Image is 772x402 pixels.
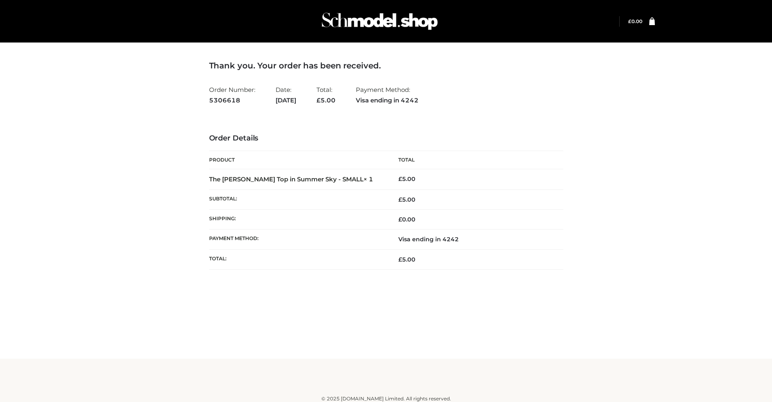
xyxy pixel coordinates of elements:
[386,230,563,249] td: Visa ending in 4242
[316,83,336,107] li: Total:
[398,175,402,183] span: £
[398,216,402,223] span: £
[398,256,402,263] span: £
[209,134,563,143] h3: Order Details
[209,61,563,70] h3: Thank you. Your order has been received.
[319,5,441,37] img: Schmodel Admin 964
[398,196,415,203] span: 5.00
[316,96,321,104] span: £
[386,151,563,169] th: Total
[398,175,415,183] bdi: 5.00
[209,210,386,230] th: Shipping:
[628,18,642,24] a: £0.00
[316,96,336,104] span: 5.00
[276,95,296,106] strong: [DATE]
[398,256,415,263] span: 5.00
[398,196,402,203] span: £
[209,95,255,106] strong: 5306618
[209,189,386,209] th: Subtotal:
[209,175,373,183] strong: The [PERSON_NAME] Top in Summer Sky - SMALL
[364,175,373,183] strong: × 1
[628,18,642,24] bdi: 0.00
[356,95,419,106] strong: Visa ending in 4242
[209,83,255,107] li: Order Number:
[209,249,386,269] th: Total:
[356,83,419,107] li: Payment Method:
[209,230,386,249] th: Payment method:
[628,18,631,24] span: £
[209,151,386,169] th: Product
[276,83,296,107] li: Date:
[398,216,415,223] bdi: 0.00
